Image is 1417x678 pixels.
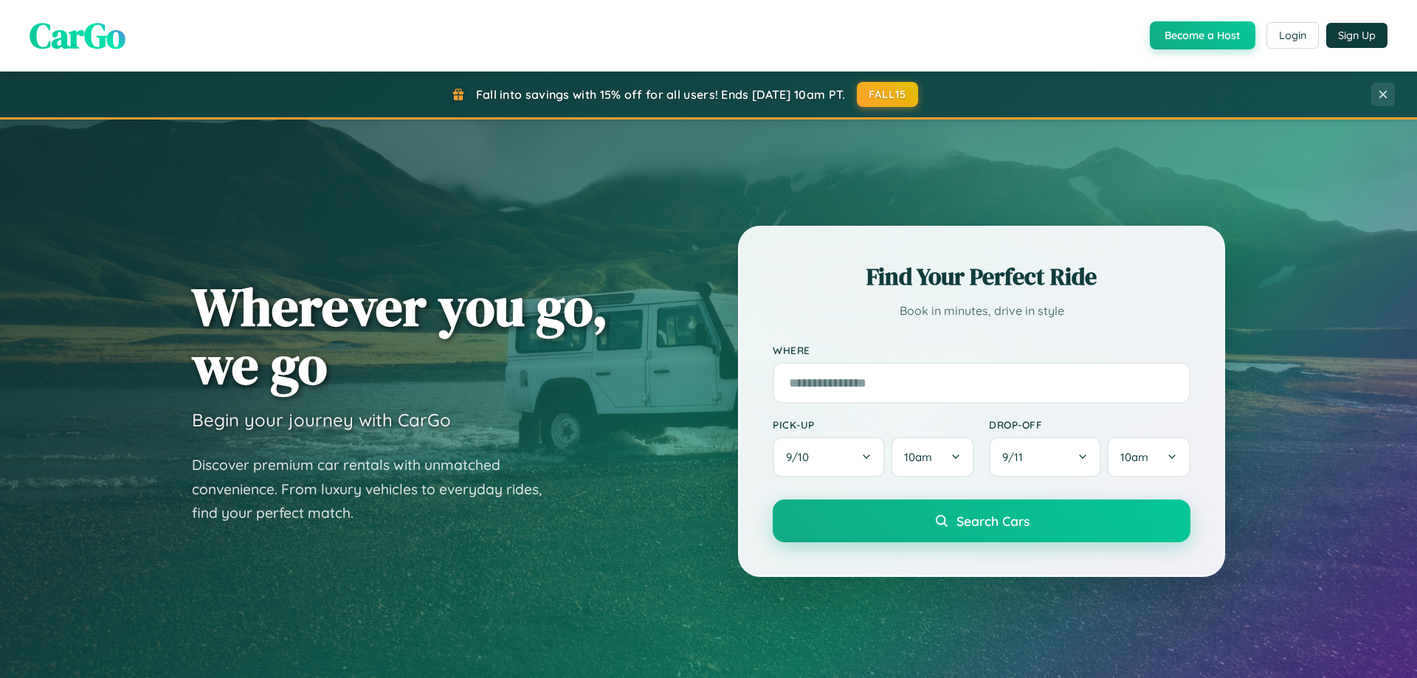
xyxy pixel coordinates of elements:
[956,513,1030,529] span: Search Cars
[773,499,1190,542] button: Search Cars
[192,277,608,394] h1: Wherever you go, we go
[904,450,932,464] span: 10am
[1120,450,1148,464] span: 10am
[30,11,125,60] span: CarGo
[857,82,919,107] button: FALL15
[476,87,846,102] span: Fall into savings with 15% off for all users! Ends [DATE] 10am PT.
[891,437,974,477] button: 10am
[1107,437,1190,477] button: 10am
[773,260,1190,293] h2: Find Your Perfect Ride
[773,344,1190,356] label: Where
[1150,21,1255,49] button: Become a Host
[786,450,816,464] span: 9 / 10
[1002,450,1030,464] span: 9 / 11
[773,300,1190,322] p: Book in minutes, drive in style
[773,437,885,477] button: 9/10
[192,409,451,431] h3: Begin your journey with CarGo
[773,418,974,431] label: Pick-up
[1266,22,1319,49] button: Login
[989,437,1101,477] button: 9/11
[1326,23,1387,48] button: Sign Up
[192,453,561,525] p: Discover premium car rentals with unmatched convenience. From luxury vehicles to everyday rides, ...
[989,418,1190,431] label: Drop-off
